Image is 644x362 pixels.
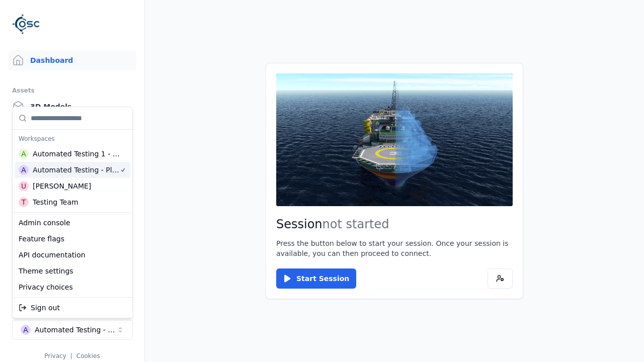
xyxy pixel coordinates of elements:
div: Privacy choices [15,279,130,295]
div: T [19,197,29,207]
div: Theme settings [15,263,130,279]
div: Automated Testing 1 - Playwright [33,149,120,159]
div: Suggestions [13,213,132,297]
div: Testing Team [33,197,78,207]
div: A [19,165,29,175]
div: A [19,149,29,159]
div: Suggestions [13,107,132,212]
div: Automated Testing - Playwright [33,165,120,175]
div: [PERSON_NAME] [33,181,91,191]
div: Admin console [15,215,130,231]
div: API documentation [15,247,130,263]
div: Sign out [15,300,130,316]
div: Workspaces [15,132,130,146]
div: Suggestions [13,298,132,318]
div: Feature flags [15,231,130,247]
div: U [19,181,29,191]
